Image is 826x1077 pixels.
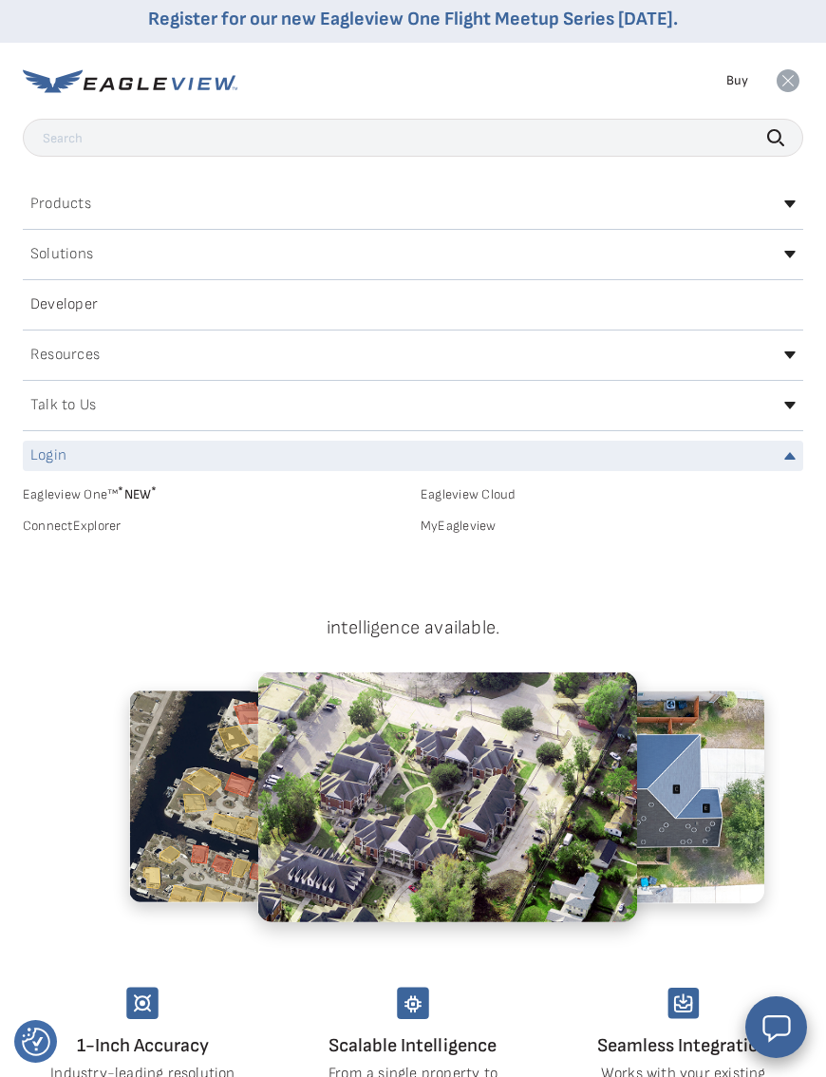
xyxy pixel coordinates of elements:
[421,486,803,503] a: Eagleview Cloud
[421,518,803,535] a: MyEagleview
[129,690,452,903] img: 5.2.png
[563,1030,803,1061] h4: Seamless Integration
[23,1030,263,1061] h4: 1-Inch Accuracy
[257,671,637,922] img: 1.2.png
[30,247,93,262] h2: Solutions
[293,1030,534,1061] h4: Scalable Intelligence
[397,987,429,1019] img: scalable-intelligency.svg
[126,987,159,1019] img: unmatched-accuracy.svg
[30,398,96,413] h2: Talk to Us
[23,481,405,502] a: Eagleview One™*NEW*
[23,290,803,320] a: Developer
[23,119,803,157] input: Search
[30,448,66,463] h2: Login
[23,518,405,535] a: ConnectExplorer
[30,197,91,212] h2: Products
[22,1028,50,1056] button: Consent Preferences
[118,486,157,502] span: NEW
[745,996,807,1058] button: Open chat window
[30,297,98,312] h2: Developer
[148,8,678,30] a: Register for our new Eagleview One Flight Meetup Series [DATE].
[667,987,700,1019] img: seamless-integration.svg
[726,72,748,89] a: Buy
[22,1028,50,1056] img: Revisit consent button
[30,348,100,363] h2: Resources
